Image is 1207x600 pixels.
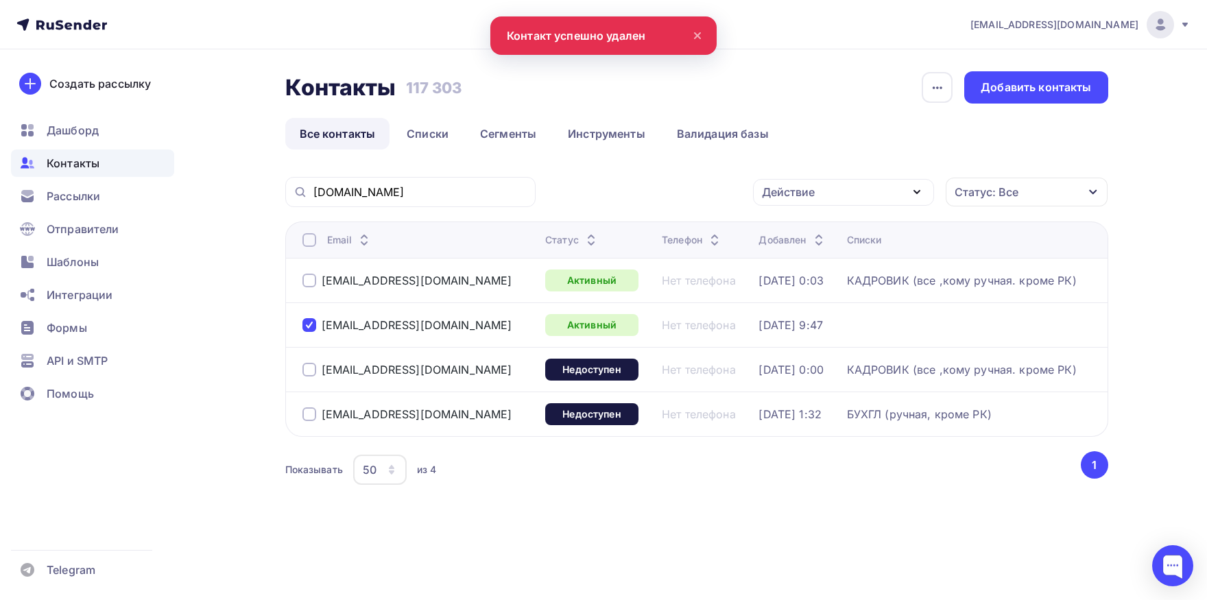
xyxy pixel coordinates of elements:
[662,363,736,376] a: Нет телефона
[392,118,463,149] a: Списки
[11,149,174,177] a: Контакты
[47,287,112,303] span: Интеграции
[847,233,882,247] div: Списки
[662,274,736,287] a: Нет телефона
[662,318,736,332] a: Нет телефона
[553,118,660,149] a: Инструменты
[11,248,174,276] a: Шаблоны
[322,407,512,421] a: [EMAIL_ADDRESS][DOMAIN_NAME]
[352,454,407,485] button: 50
[47,562,95,578] span: Telegram
[847,274,1077,287] a: КАДРОВИК (все ,кому ручная. кроме РК)
[1078,451,1108,479] ul: Pagination
[363,461,377,478] div: 50
[758,233,826,247] div: Добавлен
[47,122,99,139] span: Дашборд
[11,117,174,144] a: Дашборд
[47,188,100,204] span: Рассылки
[322,363,512,376] a: [EMAIL_ADDRESS][DOMAIN_NAME]
[970,11,1191,38] a: [EMAIL_ADDRESS][DOMAIN_NAME]
[758,274,824,287] a: [DATE] 0:03
[545,269,638,291] a: Активный
[11,215,174,243] a: Отправители
[327,233,373,247] div: Email
[47,320,87,336] span: Формы
[313,184,527,200] input: Поиск
[662,233,723,247] div: Телефон
[11,182,174,210] a: Рассылки
[662,118,783,149] a: Валидация базы
[49,75,151,92] div: Создать рассылку
[47,385,94,402] span: Помощь
[970,18,1138,32] span: [EMAIL_ADDRESS][DOMAIN_NAME]
[545,403,638,425] a: Недоступен
[945,177,1108,207] button: Статус: Все
[47,254,99,270] span: Шаблоны
[545,233,599,247] div: Статус
[753,179,934,206] button: Действие
[11,314,174,341] a: Формы
[758,407,822,421] a: [DATE] 1:32
[847,363,1077,376] a: КАДРОВИК (все ,кому ручная. кроме РК)
[285,118,390,149] a: Все контакты
[322,318,512,332] a: [EMAIL_ADDRESS][DOMAIN_NAME]
[1081,451,1108,479] button: Go to page 1
[545,359,638,381] a: Недоступен
[285,463,343,477] div: Показывать
[847,407,992,421] a: БУХГЛ (ручная, кроме РК)
[417,463,437,477] div: из 4
[47,221,119,237] span: Отправители
[47,155,99,171] span: Контакты
[981,80,1091,95] div: Добавить контакты
[545,314,638,336] a: Активный
[662,407,736,421] a: Нет телефона
[762,184,815,200] div: Действие
[758,363,824,376] a: [DATE] 0:00
[322,274,512,287] a: [EMAIL_ADDRESS][DOMAIN_NAME]
[758,318,823,332] a: [DATE] 9:47
[955,184,1018,200] div: Статус: Все
[406,78,462,97] h3: 117 303
[285,74,396,101] h2: Контакты
[466,118,551,149] a: Сегменты
[47,352,108,369] span: API и SMTP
